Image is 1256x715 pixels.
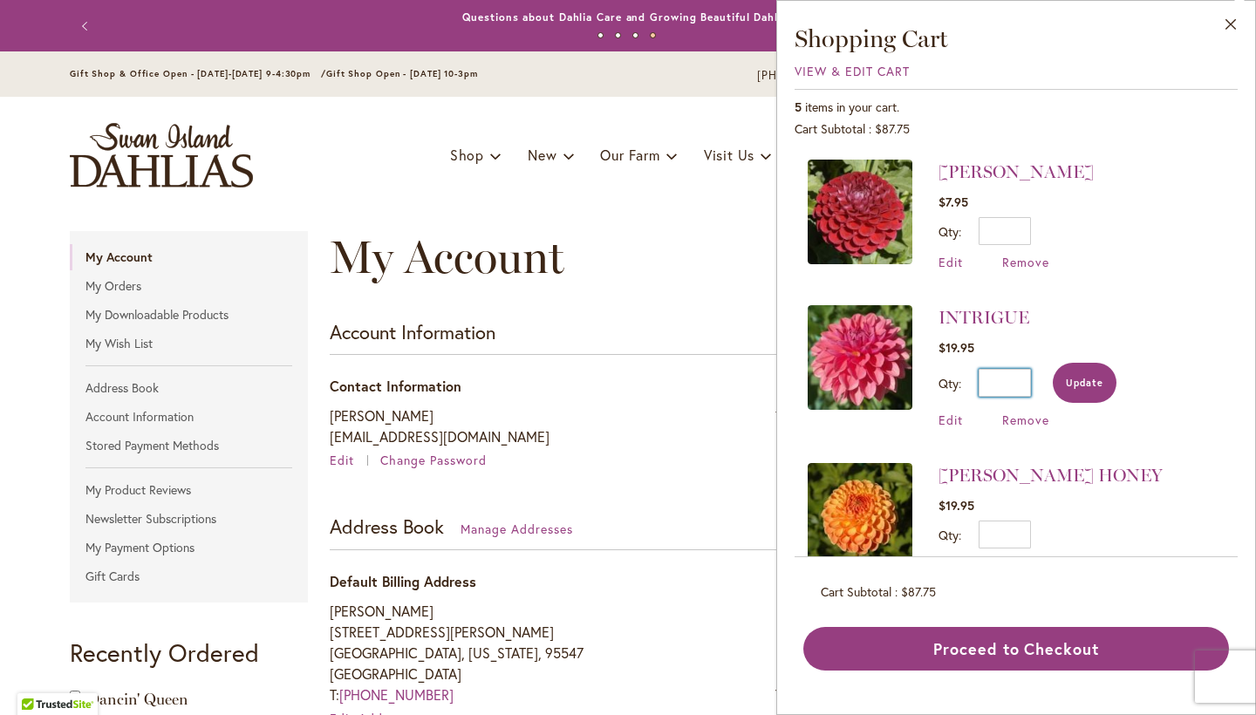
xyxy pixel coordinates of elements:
[528,146,556,164] span: New
[330,514,444,539] strong: Address Book
[70,506,308,532] a: Newsletter Subscriptions
[70,432,308,459] a: Stored Payment Methods
[462,10,793,24] a: Questions about Dahlia Care and Growing Beautiful Dahlias
[939,223,961,240] label: Qty
[808,463,912,574] a: CRICHTON HONEY
[632,32,638,38] button: 3 of 4
[597,32,604,38] button: 1 of 4
[775,377,855,395] span: Newsletters
[808,160,912,270] a: CORNEL
[939,194,968,210] span: $7.95
[795,24,948,53] span: Shopping Cart
[339,685,454,704] a: [PHONE_NUMBER]
[70,375,308,401] a: Address Book
[775,572,939,590] span: Default Shipping Address
[70,535,308,561] a: My Payment Options
[803,627,1229,671] button: Proceed to Checkout
[70,563,308,589] a: Gift Cards
[326,68,478,79] span: Gift Shop Open - [DATE] 10-3pm
[808,305,912,410] img: INTRIGUE
[939,307,1029,328] a: INTRIGUE
[330,452,354,468] span: Edit
[330,601,741,705] address: [PERSON_NAME] [STREET_ADDRESS][PERSON_NAME] [GEOGRAPHIC_DATA], [US_STATE], 95547 [GEOGRAPHIC_DATA...
[939,527,961,543] label: Qty
[875,120,910,137] span: $87.75
[13,653,62,702] iframe: Launch Accessibility Center
[70,123,253,187] a: store logo
[600,146,659,164] span: Our Farm
[775,601,1186,705] address: [PERSON_NAME] [STREET_ADDRESS][PERSON_NAME] [GEOGRAPHIC_DATA], [US_STATE], 95547 [GEOGRAPHIC_DATA...
[775,405,1186,426] p: You are subscribed to "General Subscription".
[1066,377,1103,389] span: Update
[70,273,308,299] a: My Orders
[757,67,863,85] a: [PHONE_NUMBER]
[939,465,1163,486] a: [PERSON_NAME] HONEY
[330,377,461,395] span: Contact Information
[939,161,1094,182] a: [PERSON_NAME]
[330,572,476,590] span: Default Billing Address
[330,319,495,344] strong: Account Information
[70,330,308,357] a: My Wish List
[70,68,326,79] span: Gift Shop & Office Open - [DATE]-[DATE] 9-4:30pm /
[70,477,308,503] a: My Product Reviews
[70,302,308,328] a: My Downloadable Products
[939,339,974,356] span: $19.95
[615,32,621,38] button: 2 of 4
[650,32,656,38] button: 4 of 4
[70,9,105,44] button: Previous
[939,497,974,514] span: $19.95
[70,404,308,430] a: Account Information
[330,229,564,284] span: My Account
[450,146,484,164] span: Shop
[380,452,487,468] a: Change Password
[461,521,573,537] a: Manage Addresses
[901,583,936,600] span: $87.75
[821,583,891,600] span: Cart Subtotal
[795,99,802,115] span: 5
[808,463,912,568] img: CRICHTON HONEY
[808,305,912,428] a: INTRIGUE
[1002,412,1049,428] a: Remove
[1053,363,1116,403] button: Update
[330,405,741,447] p: [PERSON_NAME] [EMAIL_ADDRESS][DOMAIN_NAME]
[795,120,865,137] span: Cart Subtotal
[939,375,961,392] label: Qty
[795,63,910,79] a: View & Edit Cart
[87,690,188,709] a: Dancin' Queen
[330,452,377,468] a: Edit
[1002,254,1049,270] a: Remove
[939,254,963,270] a: Edit
[939,412,963,428] a: Edit
[704,146,754,164] span: Visit Us
[70,244,308,270] strong: My Account
[805,99,899,115] span: items in your cart.
[775,431,800,447] a: Edit
[70,637,259,669] strong: Recently Ordered
[808,160,912,264] img: CORNEL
